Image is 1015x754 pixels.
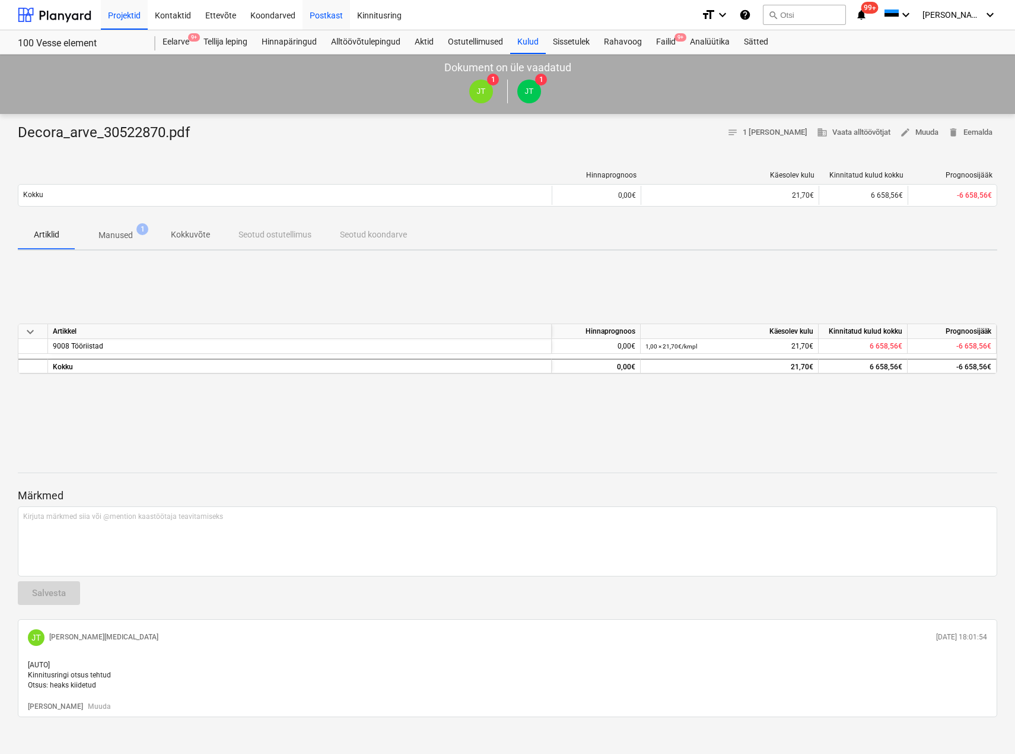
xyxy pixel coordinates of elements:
[646,191,814,199] div: 21,70€
[597,30,649,54] a: Rahavoog
[908,359,997,373] div: -6 658,56€
[641,324,819,339] div: Käesolev kulu
[88,702,110,712] button: Muuda
[552,359,641,373] div: 0,00€
[957,191,992,199] span: -6 658,56€
[49,632,158,642] p: [PERSON_NAME][MEDICAL_DATA]
[18,37,141,50] div: 100 Vesse element
[645,343,697,350] small: 1,00 × 21,70€ / kmpl
[171,229,210,241] p: Kokkuvõte
[956,697,1015,754] iframe: Chat Widget
[28,661,111,689] span: [AUTO] Kinnitusringi otsus tehtud Otsus: heaks kiidetud
[956,342,991,350] span: -6 658,56€
[727,127,738,138] span: notes
[645,339,813,354] div: 21,70€
[824,171,903,179] div: Kinnitatud kulud kokku
[477,87,486,96] span: JT
[900,126,938,140] span: Muuda
[870,342,902,350] span: 6 658,56€
[723,123,812,142] button: 1 [PERSON_NAME]
[23,325,37,339] span: keyboard_arrow_down
[908,324,997,339] div: Prognoosijääk
[649,30,683,54] a: Failid9+
[645,360,813,375] div: 21,70€
[254,30,324,54] a: Hinnapäringud
[956,697,1015,754] div: Vestlusvidin
[817,126,890,140] span: Vaata alltöövõtjat
[155,30,196,54] div: Eelarve
[18,123,199,142] div: Decora_arve_30522870.pdf
[557,171,637,179] div: Hinnaprognoos
[510,30,546,54] a: Kulud
[646,171,814,179] div: Käesolev kulu
[674,33,686,42] span: 9+
[408,30,441,54] a: Aktid
[895,123,943,142] button: Muuda
[737,30,775,54] a: Sätted
[649,30,683,54] div: Failid
[900,127,911,138] span: edit
[936,632,987,642] p: [DATE] 18:01:54
[48,324,552,339] div: Artikkel
[31,633,41,642] span: JT
[517,80,541,103] div: Janek Tobi
[188,33,200,42] span: 9+
[98,229,133,242] p: Manused
[819,359,908,373] div: 6 658,56€
[948,127,959,138] span: delete
[552,186,641,205] div: 0,00€
[948,126,992,140] span: Eemalda
[28,629,44,646] div: Janek Tobi
[546,30,597,54] a: Sissetulek
[23,190,43,200] p: Kokku
[155,30,196,54] a: Eelarve9+
[53,342,103,350] span: 9008 Tööriistad
[683,30,737,54] a: Analüütika
[819,324,908,339] div: Kinnitatud kulud kokku
[18,489,997,503] p: Märkmed
[552,324,641,339] div: Hinnaprognoos
[812,123,895,142] button: Vaata alltöövõtjat
[535,74,547,85] span: 1
[817,127,828,138] span: business
[441,30,510,54] a: Ostutellimused
[525,87,534,96] span: JT
[136,223,148,235] span: 1
[196,30,254,54] a: Tellija leping
[819,186,908,205] div: 6 658,56€
[48,359,552,373] div: Kokku
[469,80,493,103] div: Janek Tobi
[552,339,641,354] div: 0,00€
[913,171,992,179] div: Prognoosijääk
[444,61,571,75] p: Dokument on üle vaadatud
[727,126,807,140] span: 1 [PERSON_NAME]
[32,229,61,241] p: Artiklid
[487,74,499,85] span: 1
[943,123,997,142] button: Eemalda
[324,30,408,54] a: Alltöövõtulepingud
[28,702,83,712] button: [PERSON_NAME]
